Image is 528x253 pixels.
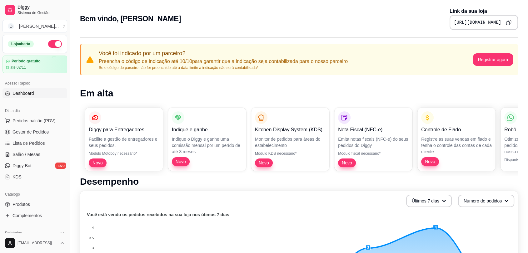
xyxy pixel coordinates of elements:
[256,160,271,166] span: Novo
[12,140,45,146] span: Lista de Pedidos
[2,138,67,148] a: Lista de Pedidos
[48,40,62,48] button: Alterar Status
[17,5,65,10] span: Diggy
[454,19,501,26] pre: [URL][DOMAIN_NAME]
[2,106,67,116] div: Dia a dia
[473,53,513,66] button: Registrar agora
[2,20,67,32] button: Select a team
[90,160,105,166] span: Novo
[172,136,242,155] p: Indique o Diggy e ganhe uma comissão mensal por um perído de até 3 meses
[2,88,67,98] a: Dashboard
[89,151,159,156] p: Módulo Motoboy necessário*
[99,65,348,70] p: Se o código do parceiro não for preenchido até a data limite a indicação não será contabilizada*
[2,78,67,88] div: Acesso Rápido
[173,158,188,165] span: Novo
[8,23,14,29] span: D
[2,236,67,251] button: [EMAIL_ADDRESS][DOMAIN_NAME]
[92,246,94,250] tspan: 3
[12,163,32,169] span: Diggy Bot
[8,41,34,47] div: Loja aberta
[251,108,329,171] button: Kitchen Display System (KDS)Monitor de pedidos para áreas do estabelecimentoMódulo KDS necessário...
[417,108,496,171] button: Controle de FiadoRegistre as suas vendas em fiado e tenha o controle das contas de cada clienteNovo
[85,108,163,171] button: Diggy para EntregadoresFacilite a gestão de entregadores e seus pedidos.Módulo Motoboy necessário...
[421,126,492,134] p: Controle de Fiado
[2,172,67,182] a: KDS
[89,236,94,240] tspan: 3.5
[338,151,409,156] p: Módulo fiscal necessário*
[12,201,30,207] span: Produtos
[89,126,159,134] p: Diggy para Entregadores
[89,136,159,148] p: Facilite a gestão de entregadores e seus pedidos.
[87,212,229,217] text: Você está vendo os pedidos recebidos na sua loja nos útimos 7 dias
[255,126,326,134] p: Kitchen Display System (KDS)
[2,2,67,17] a: DiggySistema de Gestão
[172,126,242,134] p: Indique e ganhe
[255,151,326,156] p: Módulo KDS necessário*
[334,108,412,171] button: Nota Fiscal (NFC-e)Emita notas fiscais (NFC-e) do seus pedidos do DiggyMódulo fiscal necessário*Novo
[80,88,518,99] h1: Em alta
[255,136,326,148] p: Monitor de pedidos para áreas do estabelecimento
[2,161,67,171] a: Diggy Botnovo
[12,118,56,124] span: Pedidos balcão (PDV)
[12,212,42,219] span: Complementos
[99,58,348,65] p: Preencha o código de indicação até 10/10 para garantir que a indicação seja contabilizada para o ...
[422,158,438,165] span: Novo
[504,17,514,27] button: Copy to clipboard
[2,116,67,126] button: Pedidos balcão (PDV)
[458,195,514,207] button: Número de pedidos
[2,189,67,199] div: Catálogo
[12,151,40,158] span: Salão / Mesas
[80,14,181,24] h2: Bem vindo, [PERSON_NAME]
[17,10,65,15] span: Sistema de Gestão
[99,49,348,58] p: Você foi indicado por um parceiro?
[2,199,67,209] a: Produtos
[19,23,59,29] div: [PERSON_NAME] ...
[406,195,452,207] button: Últimos 7 dias
[338,126,409,134] p: Nota Fiscal (NFC-e)
[12,129,49,135] span: Gestor de Pedidos
[2,211,67,221] a: Complementos
[339,160,355,166] span: Novo
[92,226,94,230] tspan: 4
[80,176,518,187] h1: Desempenho
[12,174,22,180] span: KDS
[450,7,518,15] p: Link da sua loja
[12,90,34,96] span: Dashboard
[168,108,246,171] button: Indique e ganheIndique o Diggy e ganhe uma comissão mensal por um perído de até 3 mesesNovo
[12,59,41,64] article: Período gratuito
[2,127,67,137] a: Gestor de Pedidos
[2,56,67,73] a: Período gratuitoaté 02/11
[10,65,26,70] article: até 02/11
[421,136,492,155] p: Registre as suas vendas em fiado e tenha o controle das contas de cada cliente
[2,149,67,159] a: Salão / Mesas
[5,231,22,236] span: Relatórios
[17,241,57,246] span: [EMAIL_ADDRESS][DOMAIN_NAME]
[338,136,409,148] p: Emita notas fiscais (NFC-e) do seus pedidos do Diggy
